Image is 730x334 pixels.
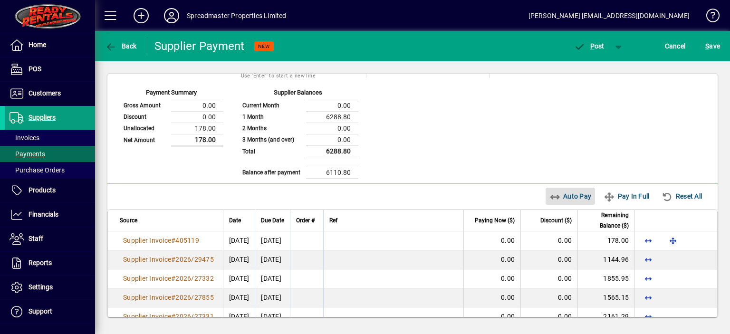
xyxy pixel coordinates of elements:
span: # [171,313,175,320]
td: [DATE] [255,231,290,250]
span: 2026/27331 [175,313,214,320]
a: Purchase Orders [5,162,95,178]
span: 0.00 [501,237,515,244]
span: 0.00 [558,256,572,263]
button: Auto Pay [546,188,596,205]
span: # [171,294,175,301]
span: 0.00 [558,294,572,301]
span: [DATE] [229,275,250,282]
span: Reports [29,259,52,267]
button: Reset All [658,188,706,205]
a: Supplier Invoice#405119 [120,235,202,246]
td: 1 Month [238,111,306,123]
button: Profile [156,7,187,24]
span: NEW [258,43,270,49]
span: ost [574,42,605,50]
span: Source [120,215,137,226]
td: [DATE] [255,307,290,326]
td: Net Amount [119,134,171,146]
a: Staff [5,227,95,251]
span: [DATE] [229,237,250,244]
span: Pay In Full [604,189,649,204]
span: 1855.95 [603,275,629,282]
span: 2161.29 [603,313,629,320]
a: Knowledge Base [699,2,718,33]
td: Unallocated [119,123,171,134]
td: 0.00 [306,134,358,145]
td: Current Month [238,100,306,111]
span: Cancel [665,38,686,54]
span: Purchase Orders [10,166,65,174]
span: Settings [29,283,53,291]
span: Products [29,186,56,194]
span: ave [705,38,720,54]
span: Ref [329,215,337,226]
td: [DATE] [255,269,290,288]
span: # [171,275,175,282]
app-page-header-button: Back [95,38,147,55]
div: Spreadmaster Properties Limited [187,8,286,23]
td: 0.00 [306,123,358,134]
span: 2026/27855 [175,294,214,301]
div: [PERSON_NAME] [EMAIL_ADDRESS][DOMAIN_NAME] [528,8,690,23]
a: Settings [5,276,95,299]
span: Due Date [261,215,284,226]
span: 2026/27332 [175,275,214,282]
a: Financials [5,203,95,227]
span: Discount ($) [540,215,572,226]
button: Cancel [663,38,688,55]
td: Total [238,145,306,157]
td: 2 Months [238,123,306,134]
span: 405119 [175,237,199,244]
span: 0.00 [558,313,572,320]
span: Reset All [662,189,702,204]
span: Back [105,42,137,50]
span: POS [29,65,41,73]
td: 3 Months (and over) [238,134,306,145]
td: Balance after payment [238,167,306,178]
span: Invoices [10,134,39,142]
a: Invoices [5,130,95,146]
a: Support [5,300,95,324]
span: Support [29,307,52,315]
a: POS [5,57,95,81]
span: Date [229,215,241,226]
td: 6110.80 [306,167,358,178]
button: Pay In Full [600,188,653,205]
a: Supplier Invoice#2026/27855 [120,292,217,303]
app-page-summary-card: Supplier Balances [238,78,358,179]
div: Payment Summary [119,88,223,100]
span: 1565.15 [603,294,629,301]
span: Auto Pay [549,189,592,204]
a: Reports [5,251,95,275]
td: 0.00 [306,100,358,111]
span: Financials [29,210,58,218]
span: Supplier Invoice [123,237,171,244]
button: Post [569,38,609,55]
td: 178.00 [171,123,223,134]
button: Add [126,7,156,24]
span: S [705,42,709,50]
td: [DATE] [255,250,290,269]
a: Customers [5,82,95,105]
span: 0.00 [501,275,515,282]
a: Supplier Invoice#2026/27332 [120,273,217,284]
td: Discount [119,111,171,123]
a: Supplier Invoice#2026/29475 [120,254,217,265]
span: P [590,42,595,50]
td: 178.00 [171,134,223,146]
span: 0.00 [558,237,572,244]
span: Home [29,41,46,48]
span: Supplier Invoice [123,313,171,320]
button: Save [703,38,722,55]
div: Supplier Payment [154,38,245,54]
td: [DATE] [255,288,290,307]
app-page-summary-card: Payment Summary [119,78,223,147]
span: 2026/29475 [175,256,214,263]
a: Home [5,33,95,57]
span: [DATE] [229,313,250,320]
td: Gross Amount [119,100,171,111]
button: Back [103,38,139,55]
span: Paying Now ($) [475,215,515,226]
span: [DATE] [229,256,250,263]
